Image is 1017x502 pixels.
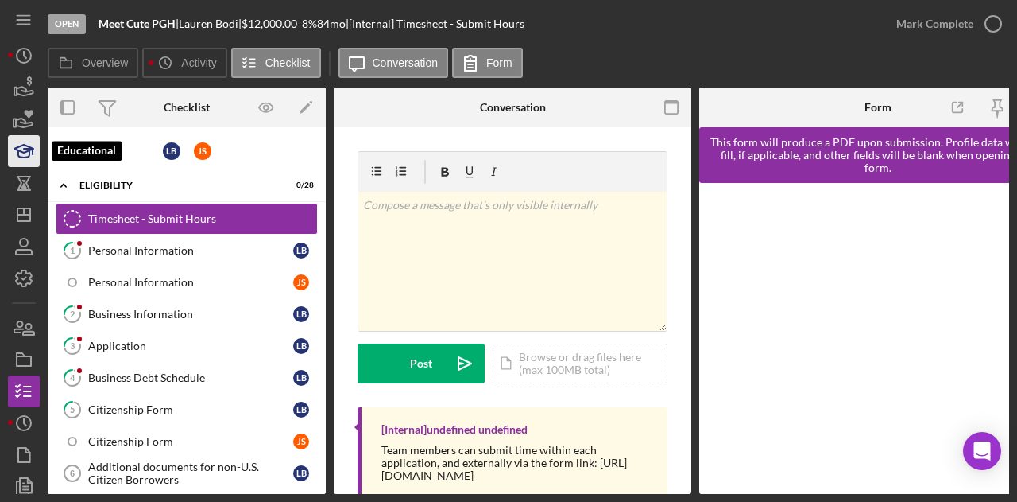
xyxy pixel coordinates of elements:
[88,212,317,225] div: Timesheet - Submit Hours
[56,298,318,330] a: 2Business InformationLB
[963,432,1001,470] div: Open Intercom Messenger
[48,48,138,78] button: Overview
[231,48,321,78] button: Checklist
[338,48,449,78] button: Conversation
[293,465,309,481] div: L B
[265,56,311,69] label: Checklist
[293,274,309,290] div: J S
[410,344,432,383] div: Post
[880,8,1009,40] button: Mark Complete
[285,181,314,190] div: 0 / 28
[56,235,318,267] a: 1Personal InformationLB
[293,306,309,322] div: L B
[358,344,485,383] button: Post
[164,101,210,114] div: Checklist
[88,435,293,448] div: Citizenship Form
[88,276,293,289] div: Personal Information
[179,18,242,30] div: Lauren Bodi |
[88,372,293,384] div: Business Debt Schedule
[56,203,318,235] a: Timesheet - Submit Hours
[88,403,293,416] div: Citizenship Form
[88,340,293,352] div: Application
[293,338,309,354] div: L B
[194,142,211,160] div: J S
[452,48,523,78] button: Form
[293,402,309,418] div: L B
[381,423,528,436] div: [Internal] undefined undefined
[56,457,318,489] a: 6Additional documents for non-U.S. Citizen BorrowersLB
[99,17,176,30] b: Meet Cute PGH
[293,370,309,386] div: L B
[293,434,309,449] div: J S
[56,330,318,362] a: 3ApplicationLB
[181,56,216,69] label: Activity
[70,309,75,319] tspan: 2
[70,341,75,351] tspan: 3
[373,56,439,69] label: Conversation
[88,308,293,321] div: Business Information
[293,243,309,259] div: L B
[56,362,318,394] a: 4Business Debt ScheduleLB
[70,372,75,383] tspan: 4
[346,18,524,30] div: | [Internal] Timesheet - Submit Hours
[142,48,226,78] button: Activity
[70,245,75,255] tspan: 1
[48,14,86,34] div: Open
[896,8,973,40] div: Mark Complete
[88,244,293,257] div: Personal Information
[302,18,317,30] div: 8 %
[56,267,318,298] a: Personal InformationJS
[79,181,274,190] div: Eligibility
[88,461,293,486] div: Additional documents for non-U.S. Citizen Borrowers
[486,56,512,69] label: Form
[480,101,546,114] div: Conversation
[82,56,128,69] label: Overview
[56,426,318,457] a: Citizenship FormJS
[70,469,75,478] tspan: 6
[70,404,75,414] tspan: 5
[242,18,302,30] div: $12,000.00
[163,142,180,160] div: L B
[317,18,346,30] div: 84 mo
[864,101,891,114] div: Form
[56,394,318,426] a: 5Citizenship FormLB
[99,18,179,30] div: |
